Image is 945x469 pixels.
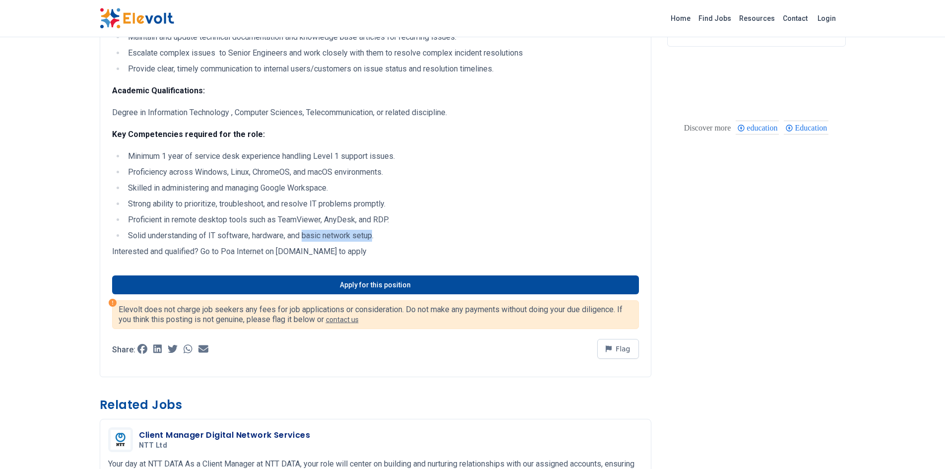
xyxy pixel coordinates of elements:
button: Flag [597,339,639,359]
a: Apply for this position [112,275,639,294]
li: Escalate complex issues to Senior Engineers and work closely with them to resolve complex inciden... [125,47,639,59]
p: Elevolt does not charge job seekers any fees for job applications or consideration. Do not make a... [119,305,632,325]
p: Share: [112,346,135,354]
li: Strong ability to prioritize, troubleshoot, and resolve IT problems promptly. [125,198,639,210]
a: Login [812,8,842,28]
a: Home [667,10,694,26]
strong: Key Competencies required for the role: [112,130,265,139]
a: Contact [779,10,812,26]
li: Maintain and update technical documentation and knowledge base articles for recurring issues. [125,31,639,43]
span: Education [795,124,830,132]
li: Minimum 1 year of service desk experience handling Level 1 support issues. [125,150,639,162]
li: Skilled in administering and managing Google Workspace. [125,182,639,194]
img: NTT Ltd [111,430,130,450]
p: Degree in Information Technology , Computer Sciences, Telecommunication, or related discipline. [112,107,639,119]
iframe: Advertisement [667,209,846,348]
h3: Client Manager Digital Network Services [139,429,311,441]
li: Provide clear, timely communication to internal users/customers on issue status and resolution ti... [125,63,639,75]
li: Proficient in remote desktop tools such as TeamViewer, AnyDesk, and RDP. [125,214,639,226]
a: Resources [735,10,779,26]
span: NTT Ltd [139,441,167,450]
div: Education [784,121,828,134]
img: Elevolt [100,8,174,29]
h3: Related Jobs [100,397,651,413]
span: education [747,124,780,132]
li: Proficiency across Windows, Linux, ChromeOS, and macOS environments. [125,166,639,178]
iframe: Chat Widget [895,421,945,469]
p: Interested and qualified? Go to Poa Internet on [DOMAIN_NAME] to apply [112,246,639,258]
div: education [736,121,779,134]
a: contact us [326,316,359,324]
strong: Academic Qualifications: [112,86,205,95]
div: These are topics related to the article that might interest you [684,121,731,135]
li: Solid understanding of IT software, hardware, and basic network setup. [125,230,639,242]
a: Find Jobs [694,10,735,26]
